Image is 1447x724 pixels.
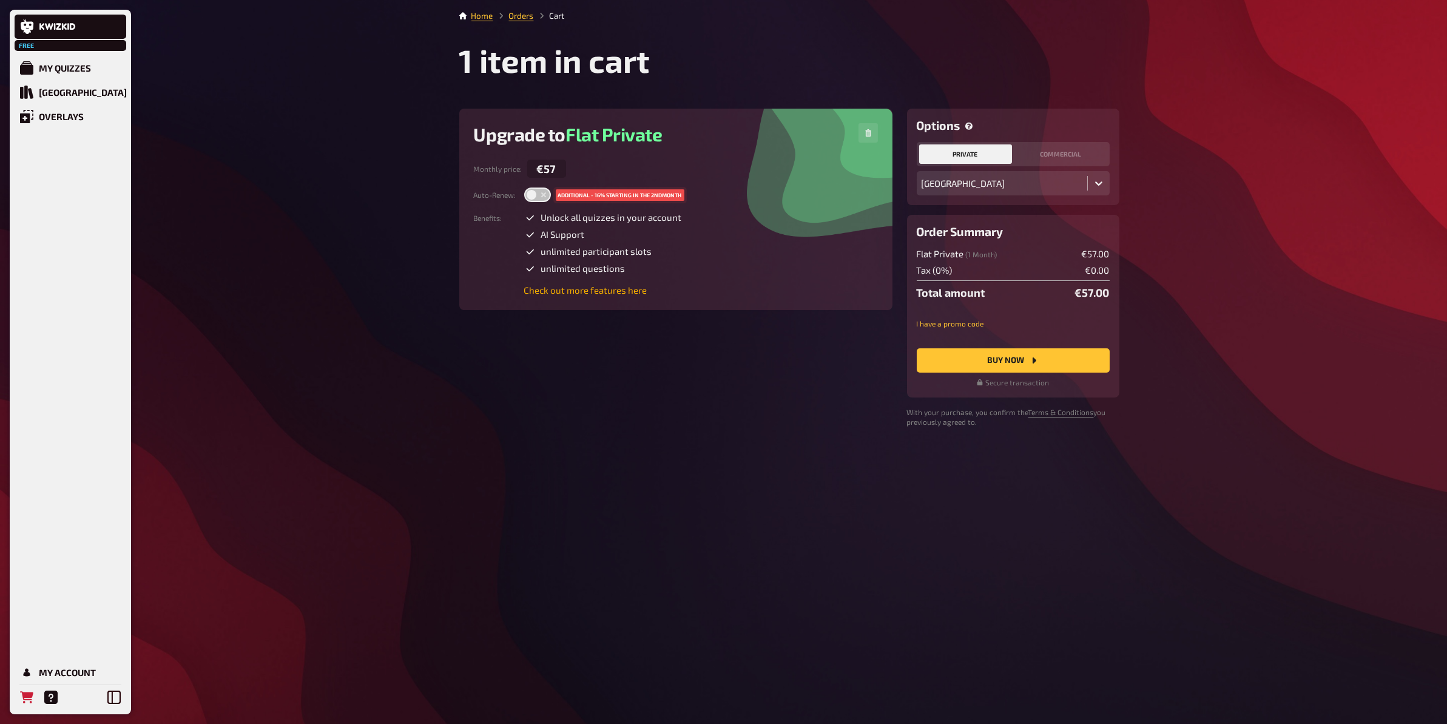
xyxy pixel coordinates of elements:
span: Monthly price : [474,164,522,173]
span: Unlock all quizzes in your account [541,212,682,224]
a: My Quizzes [15,56,126,80]
span: Benefits : [474,212,519,296]
a: Orders [509,11,534,21]
a: Overlays [15,104,126,129]
h1: 1 item in cart [459,41,1119,80]
a: Terms & Conditions [1028,408,1094,416]
div: €57.00 [1075,286,1110,299]
small: ( 1 Month ) [966,250,997,259]
span: unlimited questions [541,263,626,275]
li: Home [471,10,493,22]
span: AI Support [541,229,585,241]
div: Total amount [917,286,985,299]
a: Orders [15,685,39,709]
button: private [919,144,1012,164]
div: Secure transaction [977,377,1049,388]
h3: Order Summary [917,225,1110,239]
a: Quiz Library [15,80,126,104]
span: €57.00 [1082,248,1110,260]
a: Help [39,685,63,709]
div: Tax ( 0% ) [917,265,953,276]
div: additional - 16% starting in the 2nd Month [556,189,684,201]
a: My Account [15,660,126,685]
div: My Quizzes [39,63,91,73]
div: My Account [39,667,96,678]
span: Free [16,42,38,49]
span: unlimited participant slots [541,246,652,258]
a: Home [471,11,493,21]
button: I have a promo code [917,319,984,329]
li: Orders [493,10,534,22]
h3: Options [917,118,1110,132]
small: With your purchase, you confirm the you previously agreed to. [907,407,1119,428]
a: Check out more features here [524,285,682,296]
span: Auto-Renew : [474,191,519,199]
h2: Upgrade to [474,123,663,145]
div: Overlays [39,111,84,122]
span: Flat Private [917,248,997,260]
span: Flat Private [565,123,663,145]
div: [GEOGRAPHIC_DATA] [39,87,127,98]
button: commercial [1014,144,1107,164]
span: €0.00 [1085,265,1110,276]
button: Buy Now [917,348,1110,373]
li: Cart [534,10,565,22]
span: €57 [527,160,566,178]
